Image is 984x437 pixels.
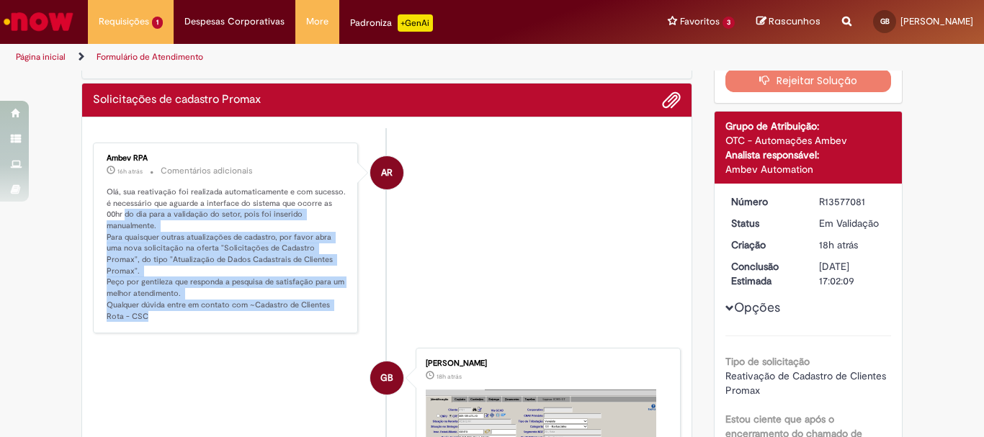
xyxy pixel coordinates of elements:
dt: Criação [720,238,809,252]
dt: Status [720,216,809,230]
span: 3 [723,17,735,29]
p: Olá, sua reativação foi realizada automaticamente e com sucesso. é necessário que aguarde a inter... [107,186,346,322]
div: Ambev RPA [370,156,403,189]
dt: Número [720,194,809,209]
div: Em Validação [819,216,886,230]
span: [PERSON_NAME] [900,15,973,27]
small: Comentários adicionais [161,165,253,177]
dt: Conclusão Estimada [720,259,809,288]
span: GB [880,17,890,26]
span: Favoritos [680,14,720,29]
span: Reativação de Cadastro de Clientes Promax [725,369,889,397]
button: Rejeitar Solução [725,69,892,92]
span: 18h atrás [437,372,462,381]
time: 29/09/2025 14:02:00 [819,238,858,251]
div: [PERSON_NAME] [426,359,666,368]
ul: Trilhas de página [11,44,645,71]
time: 29/09/2025 16:08:35 [117,167,143,176]
div: Gabriella de Oliveira Bittencourt [370,361,403,395]
span: 18h atrás [819,238,858,251]
div: Ambev RPA [107,154,346,163]
span: Rascunhos [769,14,820,28]
a: Página inicial [16,51,66,63]
div: Ambev Automation [725,162,892,176]
div: Analista responsável: [725,148,892,162]
span: 16h atrás [117,167,143,176]
p: +GenAi [398,14,433,32]
span: Despesas Corporativas [184,14,285,29]
div: 29/09/2025 14:02:00 [819,238,886,252]
img: ServiceNow [1,7,76,36]
button: Adicionar anexos [662,91,681,109]
div: R13577081 [819,194,886,209]
span: AR [381,156,393,190]
div: Padroniza [350,14,433,32]
span: Requisições [99,14,149,29]
span: More [306,14,328,29]
div: Grupo de Atribuição: [725,119,892,133]
time: 29/09/2025 13:58:04 [437,372,462,381]
a: Formulário de Atendimento [97,51,203,63]
span: 1 [152,17,163,29]
div: OTC - Automações Ambev [725,133,892,148]
a: Rascunhos [756,15,820,29]
h2: Solicitações de cadastro Promax Histórico de tíquete [93,94,261,107]
span: GB [380,361,393,395]
b: Tipo de solicitação [725,355,810,368]
div: [DATE] 17:02:09 [819,259,886,288]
